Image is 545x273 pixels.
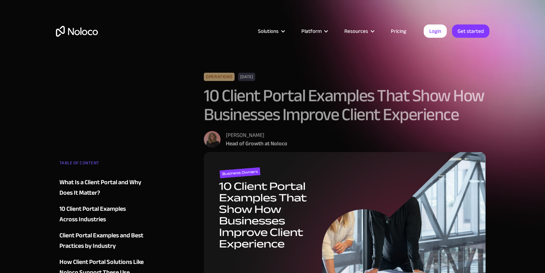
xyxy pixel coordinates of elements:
[204,86,486,124] h1: 10 Client Portal Examples That Show How Businesses Improve Client Experience
[59,230,144,251] a: Client Portal Examples and Best Practices by Industry
[344,27,368,36] div: Resources
[301,27,322,36] div: Platform
[59,158,144,172] div: TABLE OF CONTENT
[293,27,336,36] div: Platform
[238,73,255,81] div: [DATE]
[424,24,447,38] a: Login
[56,26,98,37] a: home
[382,27,415,36] a: Pricing
[59,177,144,198] a: What Is a Client Portal and Why Does It Matter?
[258,27,279,36] div: Solutions
[59,204,144,225] a: 10 Client Portal Examples Across Industries
[452,24,489,38] a: Get started
[226,139,287,148] div: Head of Growth at Noloco
[336,27,382,36] div: Resources
[249,27,293,36] div: Solutions
[204,73,235,81] div: Operations
[226,131,287,139] div: [PERSON_NAME]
